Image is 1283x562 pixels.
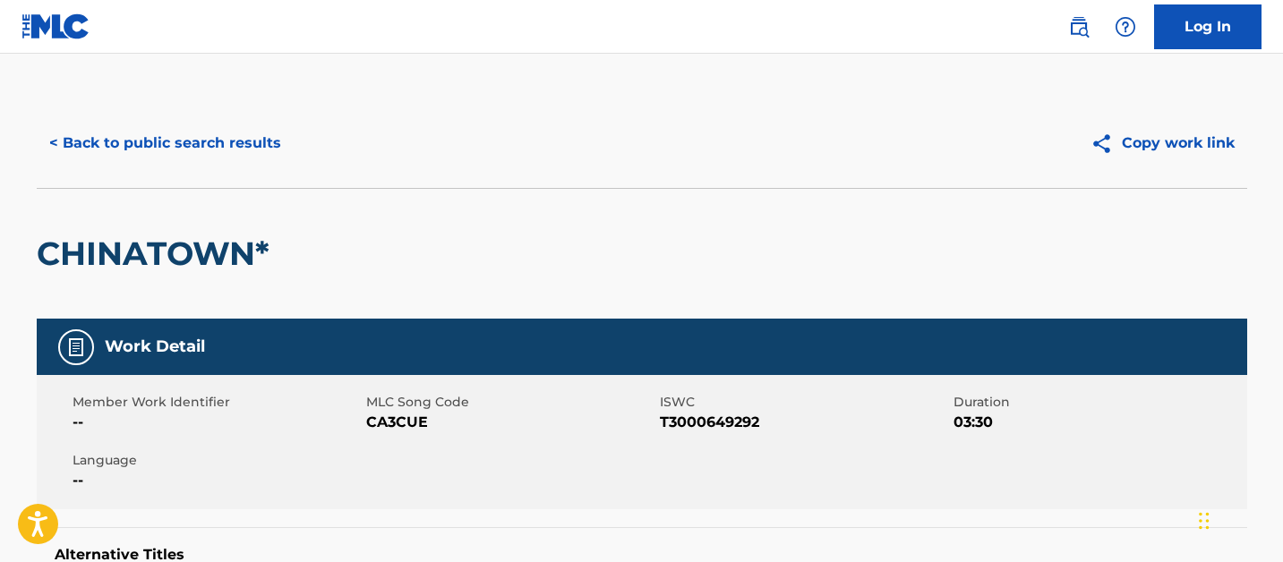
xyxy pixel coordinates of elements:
[1061,9,1097,45] a: Public Search
[954,393,1243,412] span: Duration
[1108,9,1143,45] div: Help
[366,393,655,412] span: MLC Song Code
[366,412,655,433] span: CA3CUE
[73,451,362,470] span: Language
[660,393,949,412] span: ISWC
[1199,494,1210,548] div: Drag
[105,336,205,357] h5: Work Detail
[660,412,949,433] span: T3000649292
[1193,476,1283,562] iframe: Chat Widget
[1154,4,1262,49] a: Log In
[65,336,87,358] img: Work Detail
[21,13,90,39] img: MLC Logo
[1091,132,1122,155] img: Copy work link
[1078,121,1247,166] button: Copy work link
[37,234,278,274] h2: CHINATOWN*
[73,393,362,412] span: Member Work Identifier
[37,121,294,166] button: < Back to public search results
[954,412,1243,433] span: 03:30
[1068,16,1090,38] img: search
[73,412,362,433] span: --
[73,470,362,491] span: --
[1115,16,1136,38] img: help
